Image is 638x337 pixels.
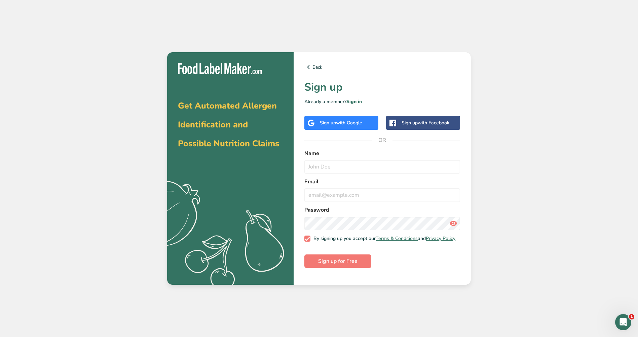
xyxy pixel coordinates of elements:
[304,149,460,157] label: Name
[336,120,362,126] span: with Google
[304,188,460,202] input: email@example.com
[304,206,460,214] label: Password
[320,119,362,126] div: Sign up
[304,98,460,105] p: Already a member?
[376,235,418,242] a: Terms & Conditions
[615,314,631,330] iframe: Intercom live chat
[318,257,358,265] span: Sign up for Free
[178,63,262,74] img: Food Label Maker
[178,100,279,149] span: Get Automated Allergen Identification and Possible Nutrition Claims
[402,119,449,126] div: Sign up
[304,160,460,174] input: John Doe
[304,63,460,71] a: Back
[304,79,460,95] h1: Sign up
[372,130,392,150] span: OR
[304,178,460,186] label: Email
[346,98,362,105] a: Sign in
[629,314,634,319] span: 1
[310,236,456,242] span: By signing up you accept our and
[418,120,449,126] span: with Facebook
[426,235,455,242] a: Privacy Policy
[304,254,371,268] button: Sign up for Free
